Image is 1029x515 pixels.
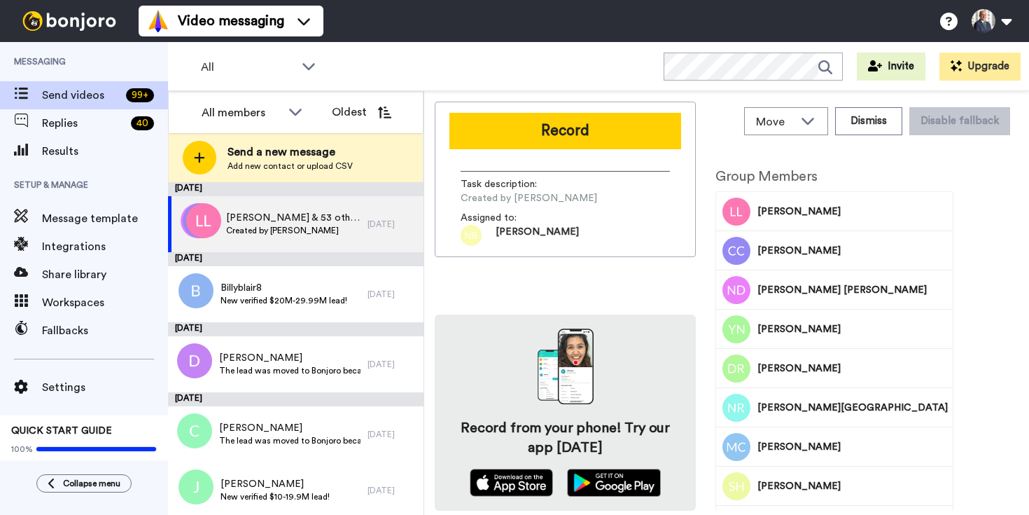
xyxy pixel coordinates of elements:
span: The lead was moved to Bonjoro because they don't have a phone number. [219,435,361,446]
img: nd.png [181,203,216,238]
img: j.png [178,469,213,504]
span: 100% [11,444,33,455]
span: Fallbacks [42,322,168,339]
span: [PERSON_NAME] [757,479,948,493]
span: [PERSON_NAME] [757,205,948,219]
img: b.png [178,273,213,308]
span: Collapse menu [63,478,120,489]
span: [PERSON_NAME] [220,477,330,491]
img: nb.png [461,225,482,246]
span: Results [42,143,168,160]
img: appstore [470,469,553,497]
img: cc.png [183,203,218,238]
span: [PERSON_NAME] [219,421,361,435]
span: Integrations [42,238,168,255]
span: Send a new message [227,144,353,160]
span: All [201,59,295,76]
span: [PERSON_NAME] [757,362,948,376]
button: Record [449,113,681,149]
div: [DATE] [367,359,416,370]
span: Message template [42,210,168,227]
span: New verified $10-19.9M lead! [220,491,330,502]
button: Invite [857,53,925,81]
span: [PERSON_NAME] [757,440,948,454]
div: [DATE] [367,289,416,300]
div: 99 + [126,88,154,102]
img: download [538,329,594,404]
img: bj-logo-header-white.svg [17,11,122,31]
button: Collapse menu [36,474,132,493]
span: Replies [42,115,125,132]
span: Created by [PERSON_NAME] [226,225,360,236]
h2: Group Members [715,169,953,184]
span: Workspaces [42,294,168,311]
span: Settings [42,379,168,396]
span: [PERSON_NAME] [757,322,948,336]
span: The lead was moved to Bonjoro because they don't have a phone number. [219,365,361,376]
div: [DATE] [168,392,423,406]
img: Image of Stewart Heath [722,472,750,500]
span: [PERSON_NAME] [PERSON_NAME] [757,283,948,297]
span: [PERSON_NAME] [219,351,361,365]
div: [DATE] [168,182,423,196]
span: Task description : [461,177,559,191]
div: 40 [131,116,154,130]
img: Image of Dwight Robinson [722,355,750,383]
img: vm-color.svg [147,10,169,32]
span: Assigned to: [461,211,559,225]
button: Oldest [321,98,402,126]
button: Upgrade [939,53,1021,81]
div: [DATE] [367,219,416,230]
span: Move [756,114,794,130]
div: [DATE] [367,485,416,496]
img: Image of Nathalie De Vos Burchart [722,276,750,304]
span: Add new contact or upload CSV [227,160,353,172]
img: Image of Lyn Ling [722,198,750,226]
div: [DATE] [168,322,423,336]
img: c.png [177,413,212,448]
span: Video messaging [178,11,284,31]
span: Created by [PERSON_NAME] [461,191,597,205]
span: QUICK START GUIDE [11,426,112,436]
img: Image of Namrata Randhawa [722,394,750,422]
img: Image of Charles Carillo [722,237,750,265]
img: d.png [177,343,212,378]
span: Billyblair8 [220,281,347,295]
h4: Record from your phone! Try our app [DATE] [449,418,682,458]
div: [DATE] [168,252,423,266]
span: [PERSON_NAME] & 53 others [226,211,360,225]
button: Disable fallback [909,107,1010,135]
span: Send videos [42,87,120,104]
img: Image of Yukiko Nakayama [722,315,750,343]
span: [PERSON_NAME] [496,225,579,246]
span: Share library [42,266,168,283]
div: [DATE] [367,429,416,440]
img: playstore [567,469,661,497]
img: Image of Mike Castain [722,433,750,461]
img: ll.png [186,203,221,238]
span: New verified $20M-29.99M lead! [220,295,347,306]
span: [PERSON_NAME] [757,244,948,258]
div: All members [202,104,281,121]
span: [PERSON_NAME][GEOGRAPHIC_DATA] [757,401,948,415]
button: Dismiss [835,107,902,135]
